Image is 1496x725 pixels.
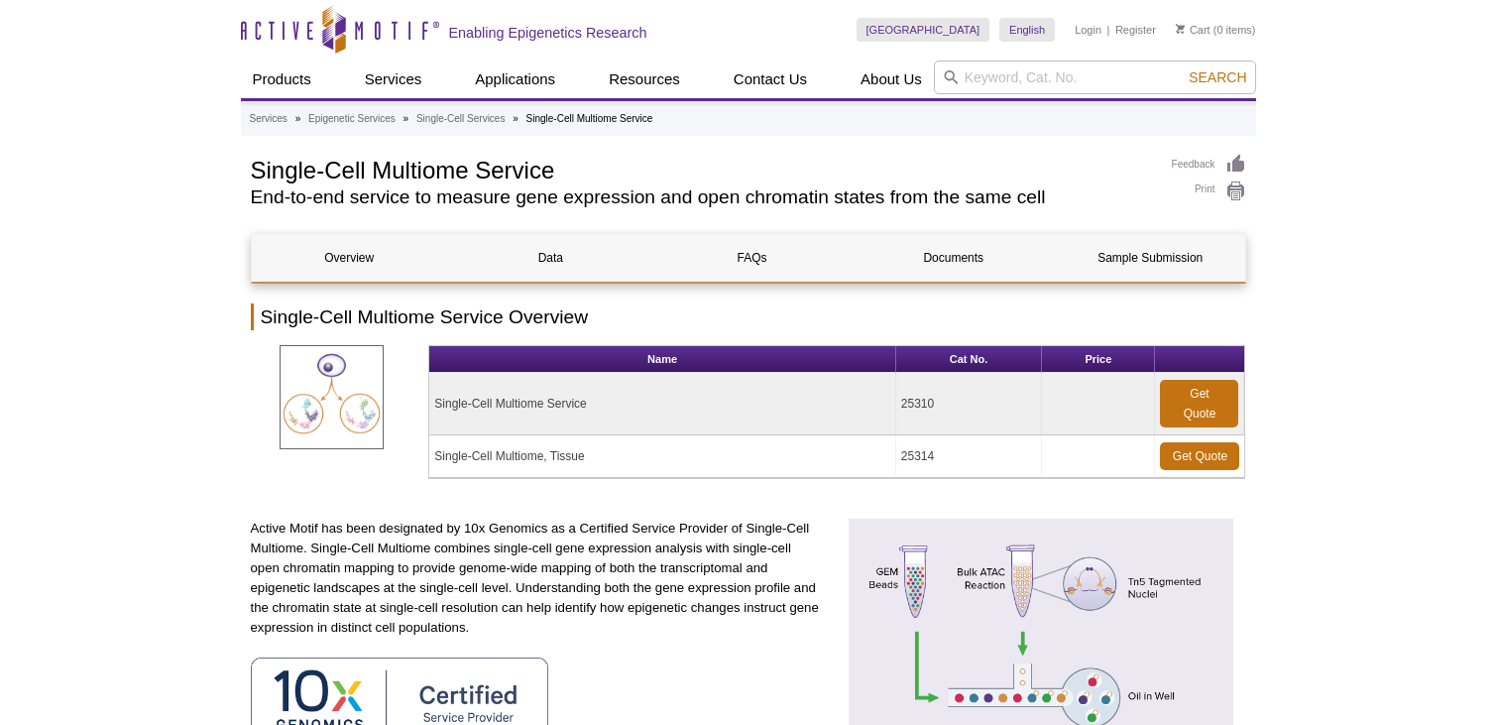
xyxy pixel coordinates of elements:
[353,60,434,98] a: Services
[999,18,1055,42] a: English
[856,234,1051,282] a: Documents
[1176,24,1185,34] img: Your Cart
[1107,18,1110,42] li: |
[1160,380,1238,427] a: Get Quote
[280,345,384,449] img: Single-Cell Multiome Service
[896,373,1042,435] td: 25310
[252,234,447,282] a: Overview
[416,110,505,128] a: Single-Cell Services
[1176,18,1256,42] li: (0 items)
[251,303,1246,330] h2: Single-Cell Multiome Service Overview
[251,519,823,638] p: Active Motif has been designated by 10x Genomics as a Certified Service Provider of Single-Cell M...
[722,60,819,98] a: Contact Us
[597,60,692,98] a: Resources
[526,113,653,124] li: Single-Cell Multiome Service
[463,60,567,98] a: Applications
[251,154,1152,183] h1: Single-Cell Multiome Service
[896,435,1042,478] td: 25314
[251,188,1152,206] h2: End-to-end service to measure gene expression and open chromatin states from the same cell​
[1183,68,1252,86] button: Search
[449,24,647,42] h2: Enabling Epigenetics Research
[1172,154,1246,176] a: Feedback
[403,113,409,124] li: »
[1057,234,1243,282] a: Sample Submission
[1160,442,1239,470] a: Get Quote
[1189,69,1246,85] span: Search
[295,113,301,124] li: »
[896,346,1042,373] th: Cat No.
[1176,23,1210,37] a: Cart
[857,18,990,42] a: [GEOGRAPHIC_DATA]
[241,60,323,98] a: Products
[654,234,850,282] a: FAQs
[429,435,895,478] td: Single-Cell Multiome, Tissue
[453,234,648,282] a: Data
[250,110,288,128] a: Services
[308,110,396,128] a: Epigenetic Services
[934,60,1256,94] input: Keyword, Cat. No.
[849,60,934,98] a: About Us
[1042,346,1155,373] th: Price
[513,113,518,124] li: »
[1172,181,1246,202] a: Print
[1115,23,1156,37] a: Register
[429,346,895,373] th: Name
[429,373,895,435] td: Single-Cell Multiome Service
[1075,23,1101,37] a: Login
